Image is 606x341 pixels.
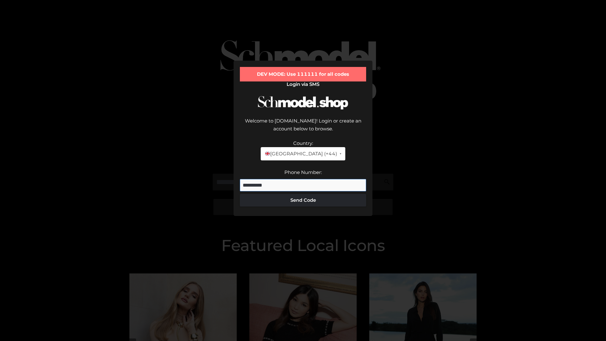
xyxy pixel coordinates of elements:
[265,151,270,156] img: 🇬🇧
[264,150,337,158] span: [GEOGRAPHIC_DATA] (+44)
[240,194,366,206] button: Send Code
[240,67,366,81] div: DEV MODE: Use 111111 for all codes
[284,169,322,175] label: Phone Number:
[293,140,313,146] label: Country:
[240,81,366,87] h2: Login via SMS
[256,90,350,115] img: Schmodel Logo
[240,117,366,139] div: Welcome to [DOMAIN_NAME]! Login or create an account below to browse.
